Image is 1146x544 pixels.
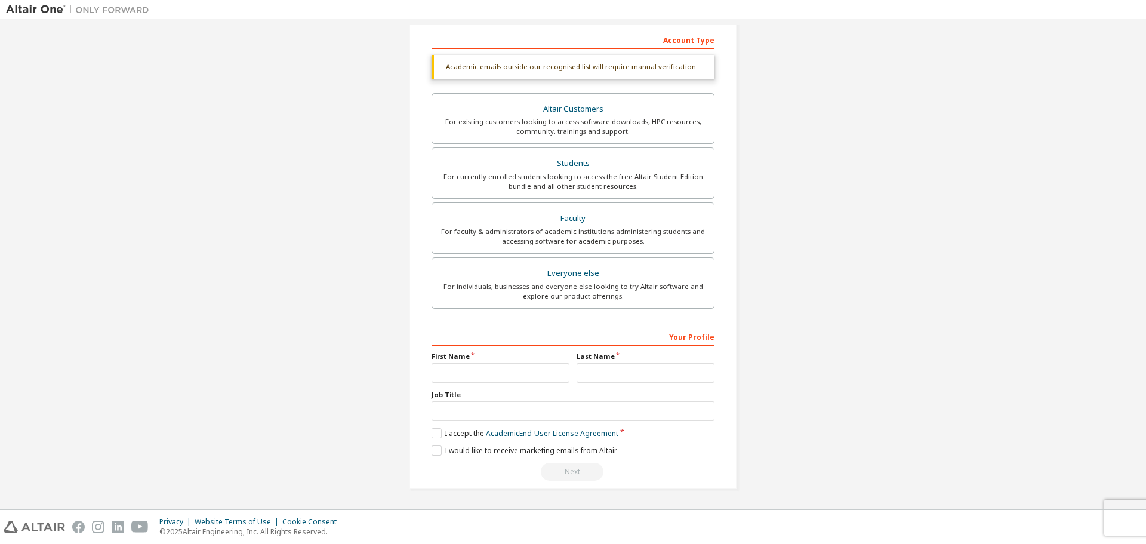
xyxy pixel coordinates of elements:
label: Job Title [432,390,714,399]
div: Students [439,155,707,172]
label: Last Name [577,352,714,361]
p: © 2025 Altair Engineering, Inc. All Rights Reserved. [159,527,344,537]
label: I would like to receive marketing emails from Altair [432,445,617,456]
img: youtube.svg [131,521,149,533]
img: Altair One [6,4,155,16]
div: For individuals, businesses and everyone else looking to try Altair software and explore our prod... [439,282,707,301]
div: Website Terms of Use [195,517,282,527]
div: Your Profile [432,327,714,346]
div: Account Type [432,30,714,49]
div: For currently enrolled students looking to access the free Altair Student Edition bundle and all ... [439,172,707,191]
div: Faculty [439,210,707,227]
div: Everyone else [439,265,707,282]
div: Cookie Consent [282,517,344,527]
div: For existing customers looking to access software downloads, HPC resources, community, trainings ... [439,117,707,136]
div: Altair Customers [439,101,707,118]
img: facebook.svg [72,521,85,533]
label: I accept the [432,428,618,438]
div: Read and acccept EULA to continue [432,463,714,481]
div: Academic emails outside our recognised list will require manual verification. [432,55,714,79]
div: Privacy [159,517,195,527]
a: Academic End-User License Agreement [486,428,618,438]
img: altair_logo.svg [4,521,65,533]
img: linkedin.svg [112,521,124,533]
img: instagram.svg [92,521,104,533]
label: First Name [432,352,569,361]
div: For faculty & administrators of academic institutions administering students and accessing softwa... [439,227,707,246]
